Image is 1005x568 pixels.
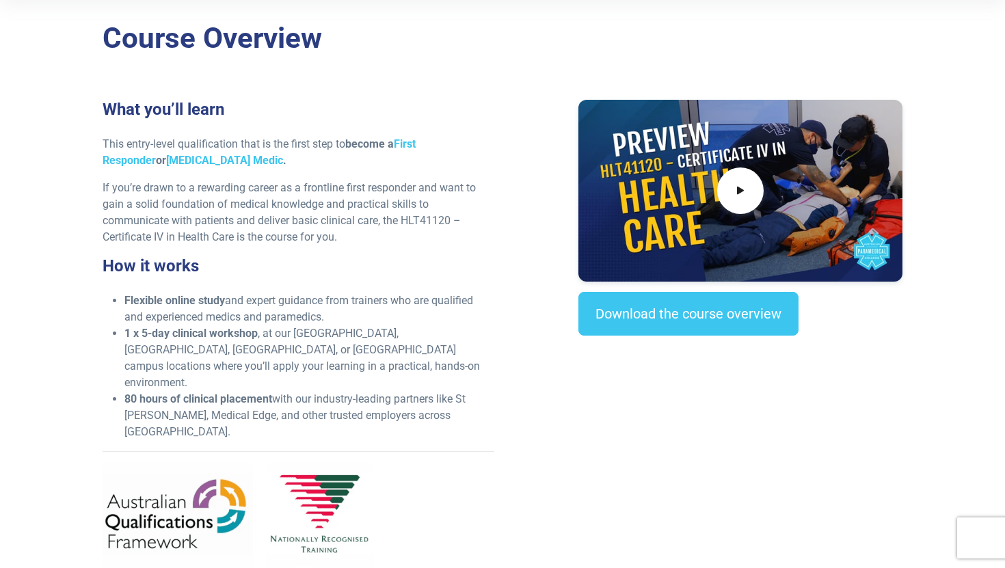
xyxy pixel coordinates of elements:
li: , at our [GEOGRAPHIC_DATA], [GEOGRAPHIC_DATA], [GEOGRAPHIC_DATA], or [GEOGRAPHIC_DATA] campus loc... [124,325,494,391]
p: If you’re drawn to a rewarding career as a frontline first responder and want to gain a solid fou... [103,180,494,245]
a: Download the course overview [578,292,799,336]
a: [MEDICAL_DATA] Medic [166,154,283,167]
strong: become a or . [103,137,416,167]
iframe: EmbedSocial Universal Widget [578,363,902,433]
strong: Flexible online study [124,294,225,307]
h3: How it works [103,256,494,276]
h2: Course Overview [103,21,902,56]
li: with our industry-leading partners like St [PERSON_NAME], Medical Edge, and other trusted employe... [124,391,494,440]
h3: What you’ll learn [103,100,494,120]
p: This entry-level qualification that is the first step to [103,136,494,169]
strong: 80 hours of clinical placement [124,392,272,405]
a: First Responder [103,137,416,167]
strong: 1 x 5-day clinical workshop [124,327,258,340]
li: and expert guidance from trainers who are qualified and experienced medics and paramedics. [124,293,494,325]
